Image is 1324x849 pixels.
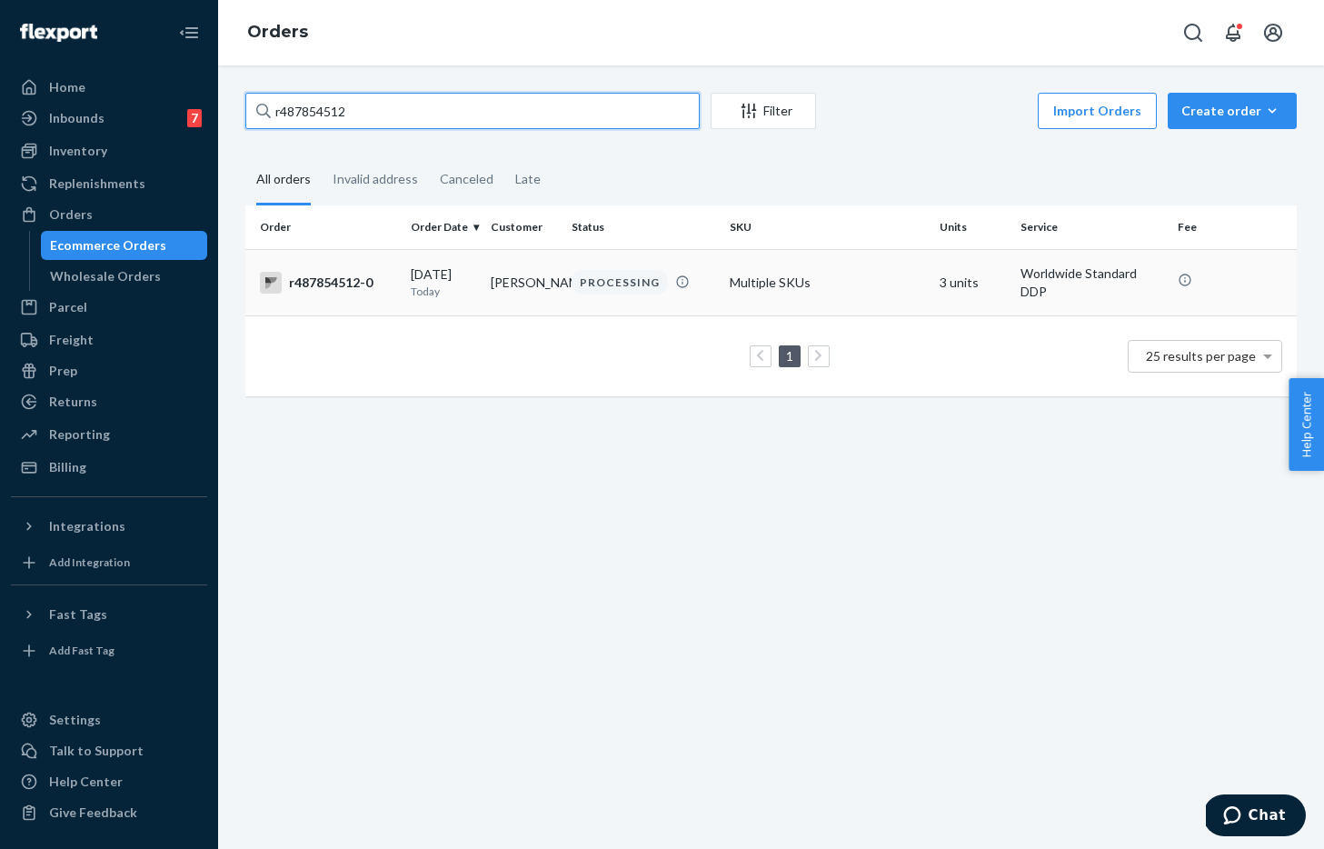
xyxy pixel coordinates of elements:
a: Inventory [11,136,207,165]
a: Parcel [11,293,207,322]
div: Create order [1181,102,1283,120]
div: Billing [49,458,86,476]
div: Orders [49,205,93,224]
div: Add Integration [49,554,130,570]
div: Parcel [49,298,87,316]
th: Fee [1170,205,1297,249]
td: [PERSON_NAME] [483,249,564,315]
p: Today [411,284,477,299]
th: Units [932,205,1013,249]
img: Flexport logo [20,24,97,42]
td: Multiple SKUs [722,249,932,315]
a: Add Integration [11,548,207,577]
a: Page 1 is your current page [782,348,797,364]
input: Search orders [245,93,700,129]
th: SKU [722,205,932,249]
div: Replenishments [49,175,145,193]
div: Canceled [440,155,493,203]
a: Replenishments [11,169,207,198]
div: Returns [49,393,97,411]
div: Settings [49,711,101,729]
div: Inbounds [49,109,105,127]
div: All orders [256,155,311,205]
a: Prep [11,356,207,385]
th: Order [245,205,403,249]
button: Open notifications [1215,15,1251,51]
div: Wholesale Orders [50,267,161,285]
div: 7 [187,109,202,127]
button: Close Navigation [171,15,207,51]
a: Wholesale Orders [41,262,208,291]
a: Reporting [11,420,207,449]
div: Reporting [49,425,110,444]
div: [DATE] [411,265,477,299]
a: Add Fast Tag [11,636,207,665]
div: PROCESSING [572,270,668,295]
div: Filter [712,102,815,120]
div: Integrations [49,517,125,535]
div: Freight [49,331,94,349]
a: Orders [11,200,207,229]
p: Worldwide Standard DDP [1020,265,1164,301]
a: Billing [11,453,207,482]
button: Fast Tags [11,600,207,629]
span: 25 results per page [1146,348,1256,364]
a: Returns [11,387,207,416]
a: Ecommerce Orders [41,231,208,260]
button: Filter [711,93,816,129]
th: Order Date [403,205,484,249]
div: Invalid address [333,155,418,203]
th: Status [564,205,722,249]
a: Freight [11,325,207,355]
div: Home [49,78,85,96]
div: Fast Tags [49,605,107,624]
button: Integrations [11,512,207,541]
button: Help Center [1289,378,1324,471]
button: Give Feedback [11,798,207,827]
div: Ecommerce Orders [50,236,166,255]
a: Orders [247,22,308,42]
div: Customer [491,219,557,235]
div: Give Feedback [49,804,137,822]
td: 3 units [932,249,1013,315]
a: Home [11,73,207,102]
button: Create order [1168,93,1297,129]
th: Service [1013,205,1171,249]
div: r487854512-0 [260,272,396,294]
div: Add Fast Tag [49,643,114,658]
div: Inventory [49,142,107,160]
button: Import Orders [1038,93,1157,129]
iframe: Opens a widget where you can chat to one of our agents [1206,794,1306,840]
a: Settings [11,705,207,734]
button: Open account menu [1255,15,1291,51]
div: Prep [49,362,77,380]
a: Help Center [11,767,207,796]
button: Talk to Support [11,736,207,765]
ol: breadcrumbs [233,6,323,59]
button: Open Search Box [1175,15,1211,51]
div: Talk to Support [49,742,144,760]
div: Help Center [49,773,123,791]
div: Late [515,155,541,203]
a: Inbounds7 [11,104,207,133]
